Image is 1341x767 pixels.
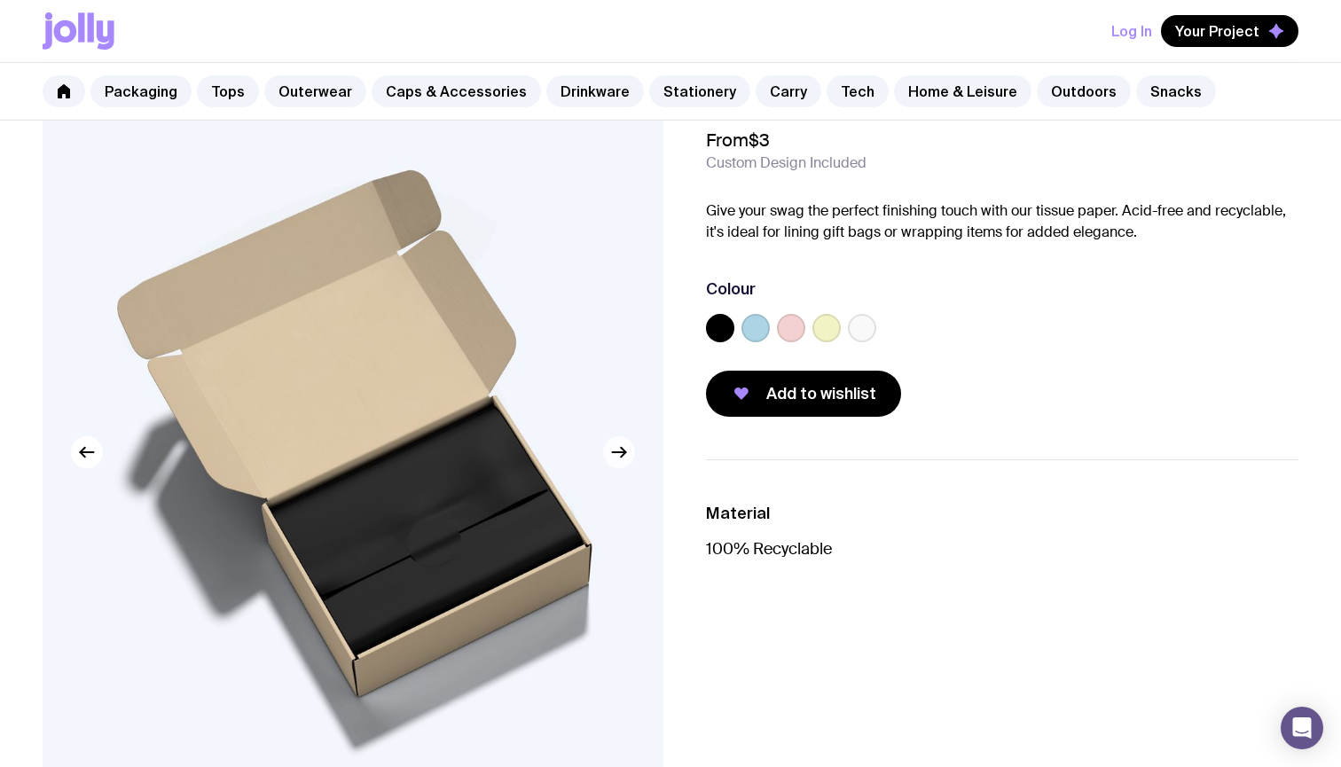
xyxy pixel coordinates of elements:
[706,129,770,151] span: From
[706,371,901,417] button: Add to wishlist
[1111,15,1152,47] button: Log In
[1161,15,1298,47] button: Your Project
[649,75,750,107] a: Stationery
[546,75,644,107] a: Drinkware
[1175,22,1259,40] span: Your Project
[894,75,1031,107] a: Home & Leisure
[197,75,259,107] a: Tops
[749,129,770,152] span: $3
[706,278,756,300] h3: Colour
[756,75,821,107] a: Carry
[706,503,1298,524] h3: Material
[1136,75,1216,107] a: Snacks
[264,75,366,107] a: Outerwear
[1281,707,1323,749] div: Open Intercom Messenger
[1037,75,1131,107] a: Outdoors
[372,75,541,107] a: Caps & Accessories
[766,383,876,404] span: Add to wishlist
[706,538,1298,560] p: 100% Recyclable
[827,75,889,107] a: Tech
[706,154,867,172] span: Custom Design Included
[706,200,1298,243] p: Give your swag the perfect finishing touch with our tissue paper. Acid-free and recyclable, it's ...
[90,75,192,107] a: Packaging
